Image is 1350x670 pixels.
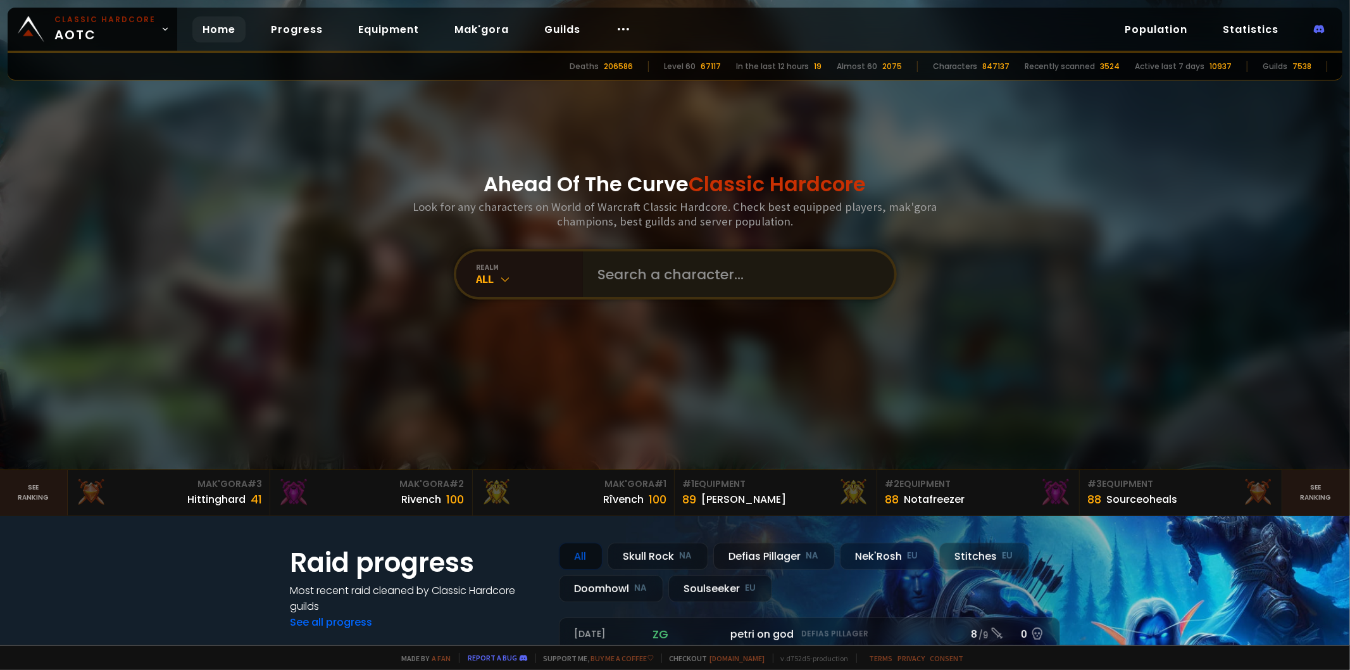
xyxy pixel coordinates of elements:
div: Level 60 [664,61,696,72]
span: Made by [394,654,451,663]
div: 2075 [882,61,902,72]
span: # 2 [885,477,899,490]
small: EU [746,582,756,595]
a: Home [192,16,246,42]
a: #3Equipment88Sourceoheals [1080,470,1282,515]
div: Almost 60 [837,61,877,72]
div: Deaths [570,61,599,72]
a: Terms [870,654,893,663]
div: Soulseeker [668,575,772,602]
a: Mak'Gora#2Rivench100 [270,470,473,515]
div: Equipment [682,477,869,491]
span: # 3 [247,477,262,490]
a: Report a bug [468,653,518,662]
a: #1Equipment89[PERSON_NAME] [675,470,877,515]
a: #2Equipment88Notafreezer [877,470,1080,515]
div: Doomhowl [559,575,663,602]
div: [PERSON_NAME] [701,491,786,507]
div: 206586 [604,61,633,72]
a: Consent [930,654,964,663]
div: Defias Pillager [713,543,835,570]
div: Rivench [402,491,442,507]
div: Stitches [939,543,1029,570]
a: [DATE]zgpetri on godDefias Pillager8 /90 [559,617,1060,651]
div: 67117 [701,61,721,72]
div: Hittinghard [187,491,246,507]
a: Statistics [1213,16,1289,42]
div: 88 [1087,491,1101,508]
a: [DOMAIN_NAME] [710,654,765,663]
a: Guilds [534,16,591,42]
div: 19 [814,61,822,72]
span: # 1 [654,477,666,490]
a: Mak'Gora#3Hittinghard41 [68,470,270,515]
small: NA [635,582,647,595]
div: 100 [447,491,465,508]
h3: Look for any characters on World of Warcraft Classic Hardcore. Check best equipped players, mak'g... [408,199,942,229]
h1: Raid progress [291,543,544,583]
span: v. d752d5 - production [773,654,849,663]
a: Mak'Gora#1Rîvench100 [473,470,675,515]
div: Mak'Gora [480,477,667,491]
span: # 3 [1087,477,1102,490]
div: Rîvench [603,491,644,507]
div: Active last 7 days [1135,61,1204,72]
span: Support me, [535,654,654,663]
div: In the last 12 hours [736,61,809,72]
input: Search a character... [591,251,879,297]
div: 100 [649,491,666,508]
a: Privacy [898,654,925,663]
div: 7538 [1292,61,1311,72]
small: NA [806,550,819,562]
a: Buy me a coffee [591,654,654,663]
a: Mak'gora [444,16,519,42]
div: 847137 [982,61,1009,72]
span: # 2 [450,477,465,490]
div: Characters [933,61,977,72]
a: Seeranking [1282,470,1350,515]
a: a fan [432,654,451,663]
div: 3524 [1100,61,1120,72]
div: 89 [682,491,696,508]
div: All [559,543,603,570]
span: # 1 [682,477,694,490]
div: Mak'Gora [278,477,465,491]
div: Mak'Gora [75,477,262,491]
small: EU [908,550,918,562]
h1: Ahead Of The Curve [484,169,866,199]
div: Skull Rock [608,543,708,570]
div: All [477,272,583,286]
a: Classic HardcoreAOTC [8,8,177,51]
a: Equipment [348,16,429,42]
div: Equipment [1087,477,1274,491]
h4: Most recent raid cleaned by Classic Hardcore guilds [291,583,544,614]
small: EU [1003,550,1013,562]
div: realm [477,262,583,272]
a: See all progress [291,615,373,629]
small: Classic Hardcore [54,14,156,25]
span: AOTC [54,14,156,44]
div: Notafreezer [904,491,965,507]
a: Population [1115,16,1197,42]
div: Equipment [885,477,1072,491]
div: Guilds [1263,61,1287,72]
div: 41 [251,491,262,508]
div: Sourceoheals [1106,491,1177,507]
a: Progress [261,16,333,42]
small: NA [680,550,692,562]
div: Nek'Rosh [840,543,934,570]
div: 88 [885,491,899,508]
span: Classic Hardcore [689,170,866,198]
div: 10937 [1209,61,1232,72]
span: Checkout [661,654,765,663]
div: Recently scanned [1025,61,1095,72]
